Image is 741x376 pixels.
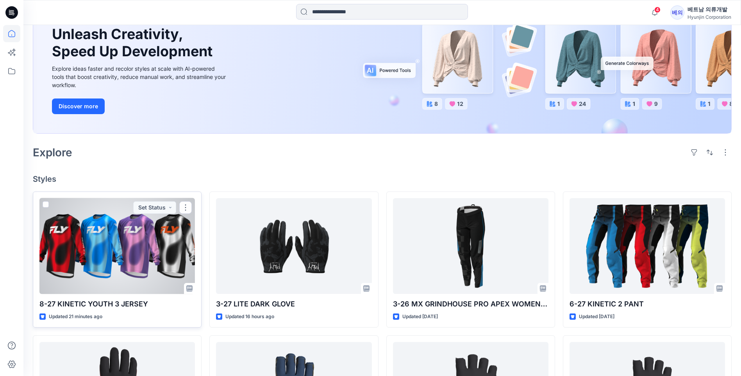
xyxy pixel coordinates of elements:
[402,313,438,321] p: Updated [DATE]
[654,7,661,13] span: 4
[52,98,228,114] a: Discover more
[393,299,548,310] p: 3-26 MX GRINDHOUSE PRO APEX WOMEN PANTS
[216,299,371,310] p: 3-27 LITE DARK GLOVE
[216,198,371,294] a: 3-27 LITE DARK GLOVE
[39,198,195,294] a: 8-27 KINETIC YOUTH 3 JERSEY
[39,299,195,310] p: 8-27 KINETIC YOUTH 3 JERSEY
[52,64,228,89] div: Explore ideas faster and recolor styles at scale with AI-powered tools that boost creativity, red...
[33,174,732,184] h4: Styles
[570,299,725,310] p: 6-27 KINETIC 2 PANT
[49,313,102,321] p: Updated 21 minutes ago
[52,98,105,114] button: Discover more
[687,14,731,20] div: Hyunjin Corporation
[670,5,684,20] div: 베의
[393,198,548,294] a: 3-26 MX GRINDHOUSE PRO APEX WOMEN PANTS
[33,146,72,159] h2: Explore
[225,313,274,321] p: Updated 16 hours ago
[570,198,725,294] a: 6-27 KINETIC 2 PANT
[687,5,731,14] div: 베트남 의류개발
[579,313,614,321] p: Updated [DATE]
[52,26,216,59] h1: Unleash Creativity, Speed Up Development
